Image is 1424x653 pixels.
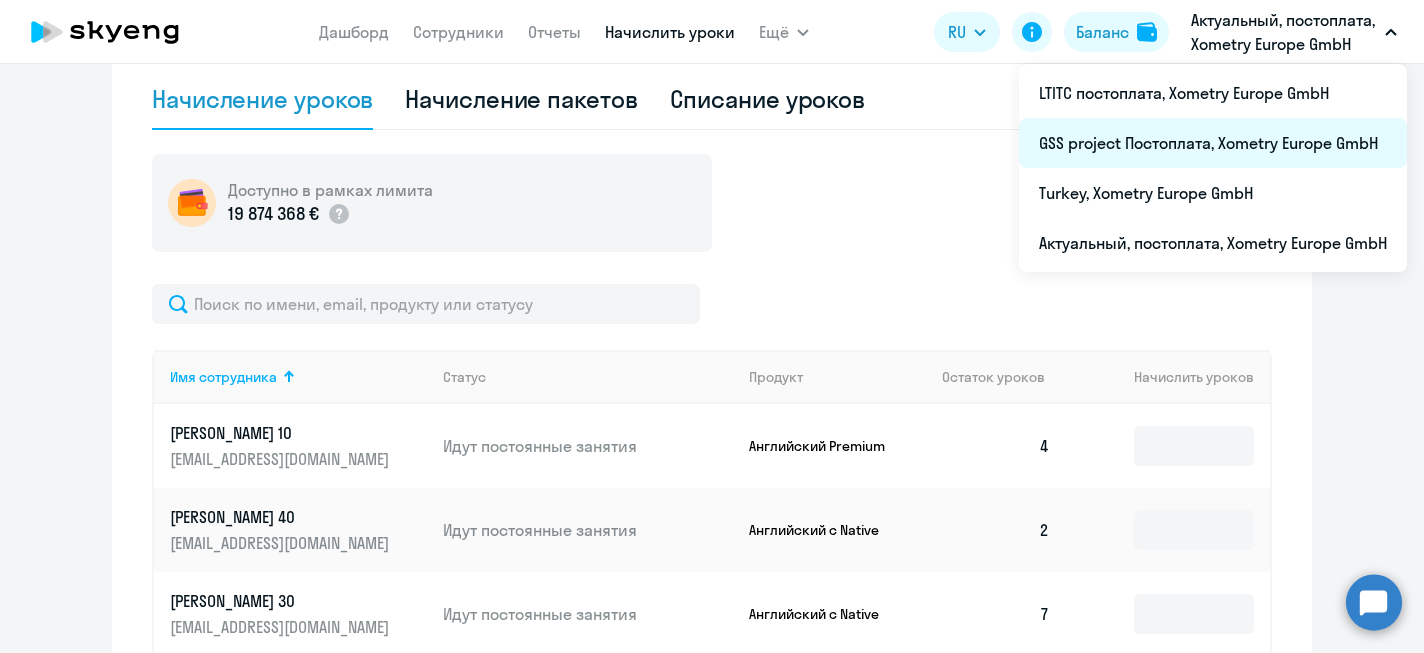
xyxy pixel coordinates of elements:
input: Поиск по имени, email, продукту или статусу [152,284,700,324]
div: Имя сотрудника [170,368,427,386]
img: balance [1137,22,1157,42]
span: Остаток уроков [942,368,1045,386]
span: Ещё [759,20,789,44]
p: [EMAIL_ADDRESS][DOMAIN_NAME] [170,616,394,638]
p: 19 874 368 € [228,201,319,227]
p: Актуальный, постоплата, Xometry Europe GmbH [1191,8,1377,56]
a: Начислить уроки [605,22,735,42]
a: Отчеты [528,22,581,42]
div: Статус [443,368,486,386]
a: [PERSON_NAME] 10[EMAIL_ADDRESS][DOMAIN_NAME] [170,422,427,470]
p: [PERSON_NAME] 10 [170,422,394,444]
div: Продукт [749,368,927,386]
p: [PERSON_NAME] 30 [170,590,394,612]
td: 2 [926,488,1066,572]
p: Идут постоянные занятия [443,603,733,625]
p: Идут постоянные занятия [443,435,733,457]
div: Продукт [749,368,803,386]
th: Начислить уроков [1066,350,1270,404]
div: Статус [443,368,733,386]
a: [PERSON_NAME] 40[EMAIL_ADDRESS][DOMAIN_NAME] [170,506,427,554]
div: Начисление уроков [152,83,373,115]
a: Сотрудники [413,22,504,42]
p: Английский Premium [749,437,899,455]
div: Остаток уроков [942,368,1066,386]
span: RU [948,20,966,44]
button: Актуальный, постоплата, Xometry Europe GmbH [1181,8,1407,56]
p: Английский с Native [749,521,899,539]
a: [PERSON_NAME] 30[EMAIL_ADDRESS][DOMAIN_NAME] [170,590,427,638]
h5: Доступно в рамках лимита [228,179,433,201]
ul: Ещё [1019,64,1407,272]
div: Списание уроков [670,83,866,115]
img: wallet-circle.png [168,179,216,227]
button: RU [934,12,1000,52]
p: Идут постоянные занятия [443,519,733,541]
p: Английский с Native [749,605,899,623]
p: [EMAIL_ADDRESS][DOMAIN_NAME] [170,448,394,470]
td: 4 [926,404,1066,488]
div: Начисление пакетов [405,83,637,115]
p: [EMAIL_ADDRESS][DOMAIN_NAME] [170,532,394,554]
p: [PERSON_NAME] 40 [170,506,394,528]
div: Имя сотрудника [170,368,277,386]
a: Дашборд [319,22,389,42]
button: Балансbalance [1064,12,1169,52]
div: Баланс [1076,20,1129,44]
button: Ещё [759,12,809,52]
